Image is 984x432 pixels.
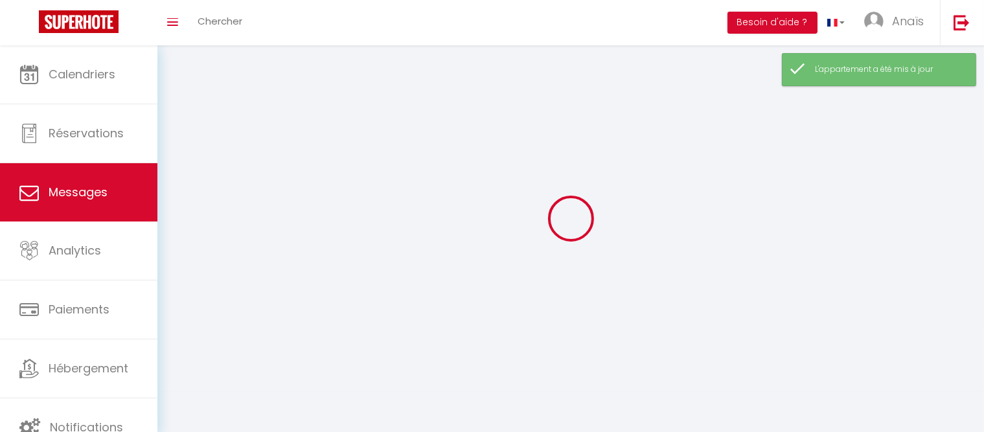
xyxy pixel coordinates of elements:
button: Ouvrir le widget de chat LiveChat [10,5,49,44]
img: logout [954,14,970,30]
span: Calendriers [49,66,115,82]
span: Paiements [49,301,109,317]
span: Réservations [49,125,124,141]
div: L'appartement a été mis à jour [815,63,963,76]
span: Analytics [49,242,101,258]
span: Chercher [198,14,242,28]
span: Anaïs [892,13,924,29]
img: Super Booking [39,10,119,33]
img: ... [864,12,884,31]
span: Hébergement [49,360,128,376]
button: Besoin d'aide ? [727,12,818,34]
span: Messages [49,184,108,200]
